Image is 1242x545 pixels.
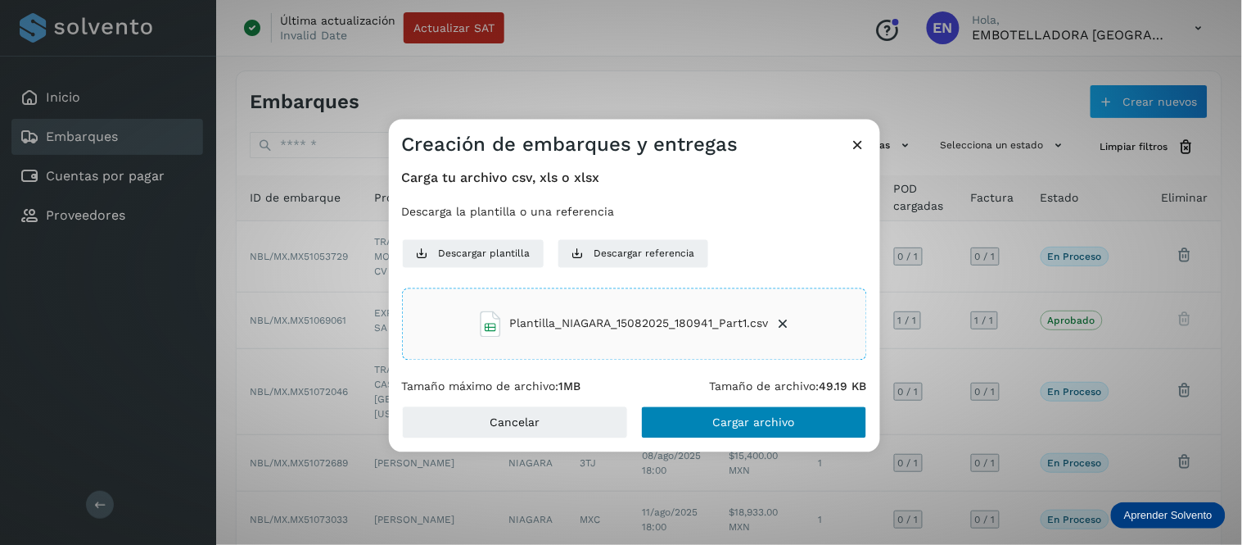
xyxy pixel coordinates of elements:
p: Tamaño máximo de archivo: [402,379,581,393]
span: Descargar plantilla [439,246,531,261]
b: 1MB [559,379,581,393]
p: Tamaño de archivo: [710,379,867,393]
div: Aprender Solvento [1111,502,1226,529]
p: Aprender Solvento [1124,509,1213,522]
p: Descarga la plantilla o una referencia [402,205,867,219]
span: Cancelar [490,417,540,429]
button: Cargar archivo [641,406,867,439]
span: Cargar archivo [713,417,795,429]
button: Cancelar [402,406,628,439]
span: Descargar referencia [594,246,695,261]
b: 49.19 KB [820,379,867,393]
button: Descargar plantilla [402,238,544,268]
button: Descargar referencia [558,238,709,268]
h4: Carga tu archivo csv, xls o xlsx [402,170,867,185]
h3: Creación de embarques y entregas [402,132,738,156]
span: Plantilla_NIAGARA_15082025_180941_Part1.csv [510,316,769,333]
